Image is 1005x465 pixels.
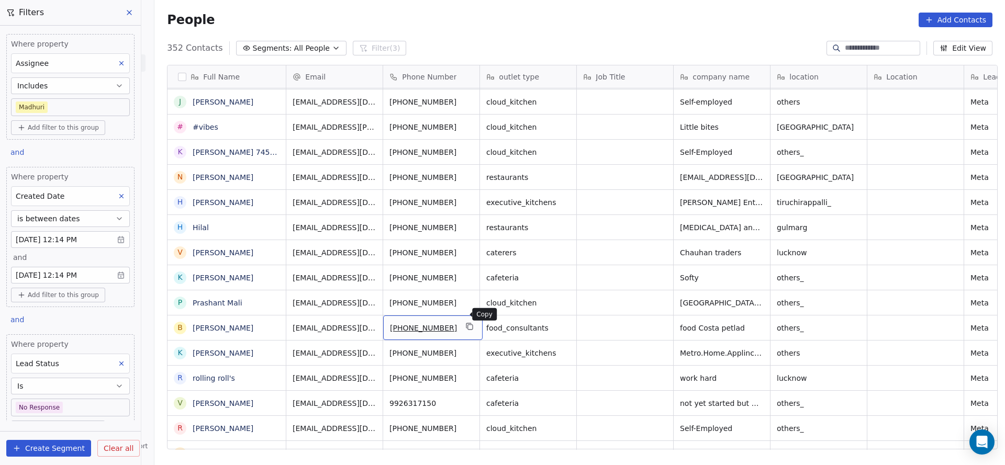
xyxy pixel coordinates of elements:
[179,96,181,107] div: J
[193,424,253,433] a: [PERSON_NAME]
[178,347,183,358] div: K
[178,146,183,157] div: K
[177,372,183,383] div: r
[777,197,861,208] span: tiruchirappalli_
[680,448,764,459] span: Burrito and bowls
[193,299,242,307] a: Prashant Mali
[193,399,253,407] a: [PERSON_NAME]
[293,247,376,258] span: [EMAIL_ADDRESS][DOMAIN_NAME]
[486,273,570,283] span: cafeteria
[777,323,861,333] span: others_
[680,172,764,183] span: [EMAIL_ADDRESS][DOMAIN_NAME]
[674,65,770,88] div: company name
[389,398,473,409] span: 9926317150
[193,324,253,332] a: [PERSON_NAME]
[577,65,673,88] div: Job Title
[486,197,570,208] span: executive_kitchens
[389,348,473,358] span: [PHONE_NUMBER]
[486,122,570,132] span: cloud_kitchen
[286,65,383,88] div: Email
[193,123,218,131] a: #vibes
[486,398,570,409] span: cafeteria
[293,222,376,233] span: [EMAIL_ADDRESS][DOMAIN_NAME]
[969,429,995,455] div: Open Intercom Messenger
[178,272,183,283] div: K
[919,13,992,27] button: Add Contacts
[777,97,861,107] span: others
[680,147,764,157] span: Self-Employed
[777,122,861,132] span: [GEOGRAPHIC_DATA]
[293,448,376,459] span: [EMAIL_ADDRESS][DOMAIN_NAME]
[486,423,570,434] span: cloud_kitchen
[177,172,183,183] div: n
[193,173,253,182] a: [PERSON_NAME]
[680,423,764,434] span: Self-Employed
[293,172,376,183] span: [EMAIL_ADDRESS][DOMAIN_NAME]
[486,373,570,383] span: cafeteria
[596,72,625,82] span: Job Title
[486,323,570,333] span: food_consultants
[353,41,407,55] button: Filter(3)
[389,373,473,383] span: [PHONE_NUMBER]
[293,122,376,132] span: [EMAIL_ADDRESS][PERSON_NAME][DOMAIN_NAME]
[486,448,570,459] span: cloud_kitchen
[680,222,764,233] span: [MEDICAL_DATA] analyst, skier,solid waste management activist
[777,147,861,157] span: others_
[777,273,861,283] span: others_
[293,348,376,358] span: [EMAIL_ADDRESS][DOMAIN_NAME]
[389,122,473,132] span: [PHONE_NUMBER]
[389,273,473,283] span: [PHONE_NUMBER]
[167,42,222,54] span: 352 Contacts
[293,197,376,208] span: [EMAIL_ADDRESS][DOMAIN_NAME]
[680,122,764,132] span: Little bites
[193,449,217,458] a: burrito
[867,65,964,88] div: Location
[389,222,473,233] span: [PHONE_NUMBER]
[693,72,750,82] span: company name
[193,198,253,207] a: [PERSON_NAME]
[178,398,183,409] div: V
[253,43,292,54] span: Segments:
[886,72,917,82] span: Location
[680,197,764,208] span: [PERSON_NAME] Enterprises
[480,65,576,88] div: outlet type
[193,98,253,106] a: [PERSON_NAME]
[777,172,861,183] span: [GEOGRAPHIC_DATA]
[680,97,764,107] span: Self-employed
[486,298,570,308] span: cloud_kitchen
[293,323,376,333] span: [EMAIL_ADDRESS][DOMAIN_NAME]
[486,147,570,157] span: cloud_kitchen
[193,349,253,357] a: [PERSON_NAME]
[680,273,764,283] span: Softy
[178,448,183,459] div: b
[293,298,376,308] span: [EMAIL_ADDRESS][DOMAIN_NAME]
[680,398,764,409] span: not yet started but will get registered soon
[294,43,330,54] span: All People
[193,223,209,232] a: Hilal
[486,222,570,233] span: restaurants
[389,298,473,308] span: [PHONE_NUMBER]
[777,423,861,434] span: others_
[389,247,473,258] span: [PHONE_NUMBER]
[777,298,861,308] span: others_
[389,97,473,107] span: [PHONE_NUMBER]
[305,72,326,82] span: Email
[486,97,570,107] span: cloud_kitchen
[499,72,539,82] span: outlet type
[770,65,867,88] div: location
[193,274,253,282] a: [PERSON_NAME]
[167,65,286,88] div: Full Name
[167,88,286,450] div: grid
[777,247,861,258] span: lucknow
[193,148,303,156] a: [PERSON_NAME] 7456031692
[486,348,570,358] span: executive_kitchens
[486,247,570,258] span: caterers
[476,310,493,319] p: Copy
[402,72,456,82] span: Phone Number
[293,423,376,434] span: [EMAIL_ADDRESS][DOMAIN_NAME]
[390,323,457,333] span: [PHONE_NUMBER]
[389,147,473,157] span: [PHONE_NUMBER]
[293,373,376,383] span: [EMAIL_ADDRESS][DOMAIN_NAME]
[203,72,240,82] span: Full Name
[389,172,473,183] span: [PHONE_NUMBER]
